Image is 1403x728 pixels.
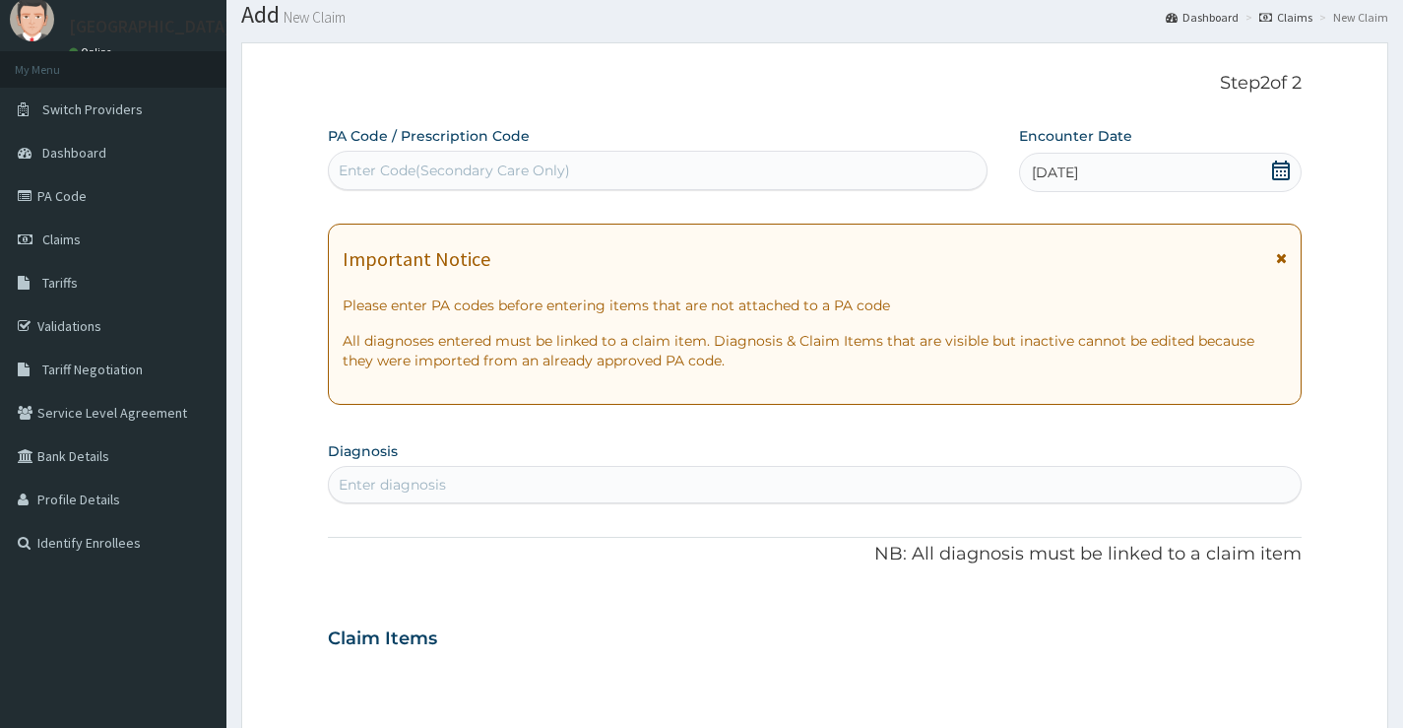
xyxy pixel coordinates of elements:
[339,475,446,495] div: Enter diagnosis
[1032,163,1078,182] span: [DATE]
[343,331,1287,370] p: All diagnoses entered must be linked to a claim item. Diagnosis & Claim Items that are visible bu...
[42,231,81,248] span: Claims
[1166,9,1239,26] a: Dashboard
[241,2,1388,28] h1: Add
[328,126,530,146] label: PA Code / Prescription Code
[343,248,490,270] h1: Important Notice
[42,100,143,118] span: Switch Providers
[42,361,143,378] span: Tariff Negotiation
[69,45,116,59] a: Online
[328,441,398,461] label: Diagnosis
[1259,9,1312,26] a: Claims
[339,161,570,180] div: Enter Code(Secondary Care Only)
[328,73,1302,95] p: Step 2 of 2
[42,144,106,162] span: Dashboard
[280,10,346,25] small: New Claim
[1314,9,1388,26] li: New Claim
[69,18,231,35] p: [GEOGRAPHIC_DATA]
[42,274,78,292] span: Tariffs
[328,542,1302,567] p: NB: All diagnosis must be linked to a claim item
[343,296,1287,315] p: Please enter PA codes before entering items that are not attached to a PA code
[328,629,437,650] h3: Claim Items
[1019,126,1132,146] label: Encounter Date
